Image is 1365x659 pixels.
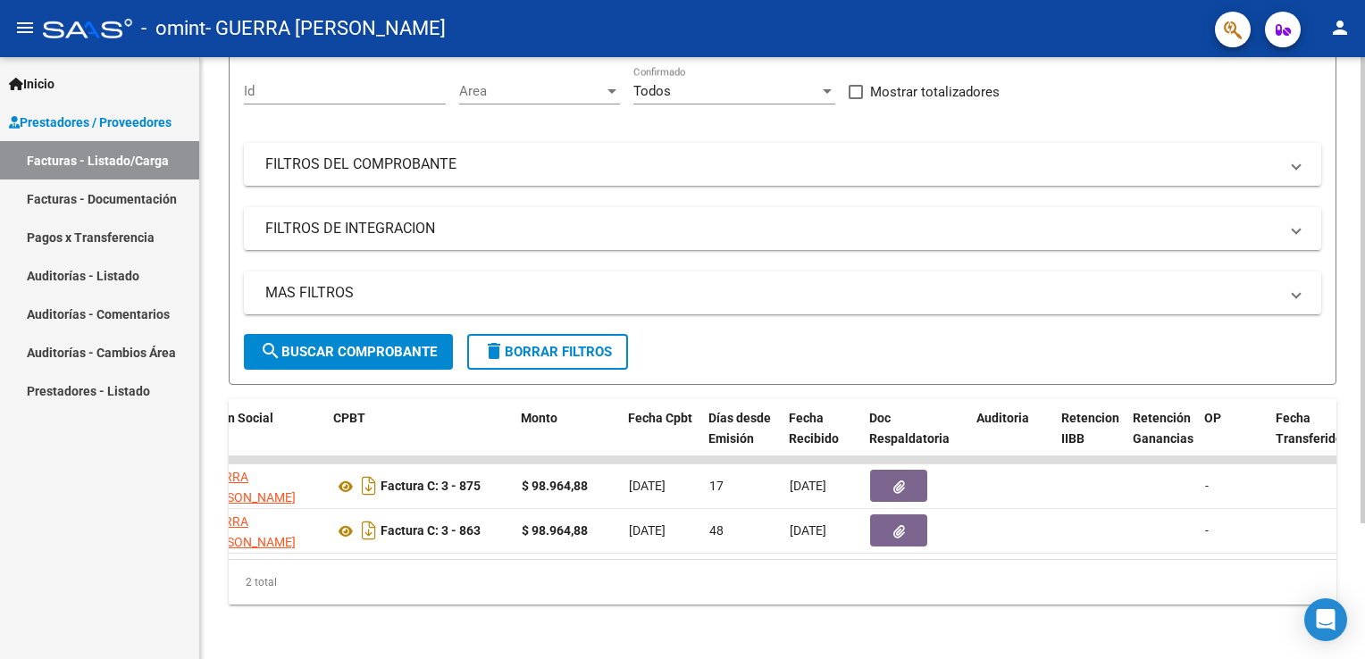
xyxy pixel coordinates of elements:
[1133,411,1193,446] span: Retención Ganancias
[244,271,1321,314] mat-expansion-panel-header: MAS FILTROS
[701,399,782,478] datatable-header-cell: Días desde Emisión
[522,479,588,493] strong: $ 98.964,88
[869,411,950,446] span: Doc Respaldatoria
[200,514,296,549] span: GUERRA [PERSON_NAME]
[200,512,320,549] div: 27296559496
[199,411,273,425] span: Razón Social
[709,479,724,493] span: 17
[522,523,588,538] strong: $ 98.964,88
[862,399,969,478] datatable-header-cell: Doc Respaldatoria
[200,470,296,505] span: GUERRA [PERSON_NAME]
[1054,399,1126,478] datatable-header-cell: Retencion IIBB
[629,479,666,493] span: [DATE]
[1061,411,1119,446] span: Retencion IIBB
[141,9,205,48] span: - omint
[357,516,381,545] i: Descargar documento
[708,411,771,446] span: Días desde Emisión
[265,283,1278,303] mat-panel-title: MAS FILTROS
[14,17,36,38] mat-icon: menu
[381,480,481,494] strong: Factura C: 3 - 875
[1205,523,1209,538] span: -
[521,411,557,425] span: Monto
[1304,598,1347,641] div: Open Intercom Messenger
[1197,399,1269,478] datatable-header-cell: OP
[244,207,1321,250] mat-expansion-panel-header: FILTROS DE INTEGRACION
[205,9,446,48] span: - GUERRA [PERSON_NAME]
[1276,411,1343,446] span: Fecha Transferido
[244,334,453,370] button: Buscar Comprobante
[381,524,481,538] strong: Factura C: 3 - 863
[782,399,862,478] datatable-header-cell: Fecha Recibido
[514,399,621,478] datatable-header-cell: Monto
[483,340,505,362] mat-icon: delete
[628,411,692,425] span: Fecha Cpbt
[1204,411,1221,425] span: OP
[1126,399,1197,478] datatable-header-cell: Retención Ganancias
[976,411,1029,425] span: Auditoria
[1205,479,1209,493] span: -
[9,74,54,94] span: Inicio
[1329,17,1351,38] mat-icon: person
[790,523,826,538] span: [DATE]
[260,340,281,362] mat-icon: search
[326,399,514,478] datatable-header-cell: CPBT
[260,344,437,360] span: Buscar Comprobante
[483,344,612,360] span: Borrar Filtros
[333,411,365,425] span: CPBT
[789,411,839,446] span: Fecha Recibido
[357,471,381,500] i: Descargar documento
[633,83,671,99] span: Todos
[192,399,326,478] datatable-header-cell: Razón Social
[621,399,701,478] datatable-header-cell: Fecha Cpbt
[9,113,172,132] span: Prestadores / Proveedores
[459,83,604,99] span: Area
[200,467,320,505] div: 27296559496
[969,399,1054,478] datatable-header-cell: Auditoria
[629,523,666,538] span: [DATE]
[790,479,826,493] span: [DATE]
[709,523,724,538] span: 48
[265,219,1278,238] mat-panel-title: FILTROS DE INTEGRACION
[244,143,1321,186] mat-expansion-panel-header: FILTROS DEL COMPROBANTE
[265,154,1278,174] mat-panel-title: FILTROS DEL COMPROBANTE
[467,334,628,370] button: Borrar Filtros
[229,560,1336,605] div: 2 total
[870,81,1000,103] span: Mostrar totalizadores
